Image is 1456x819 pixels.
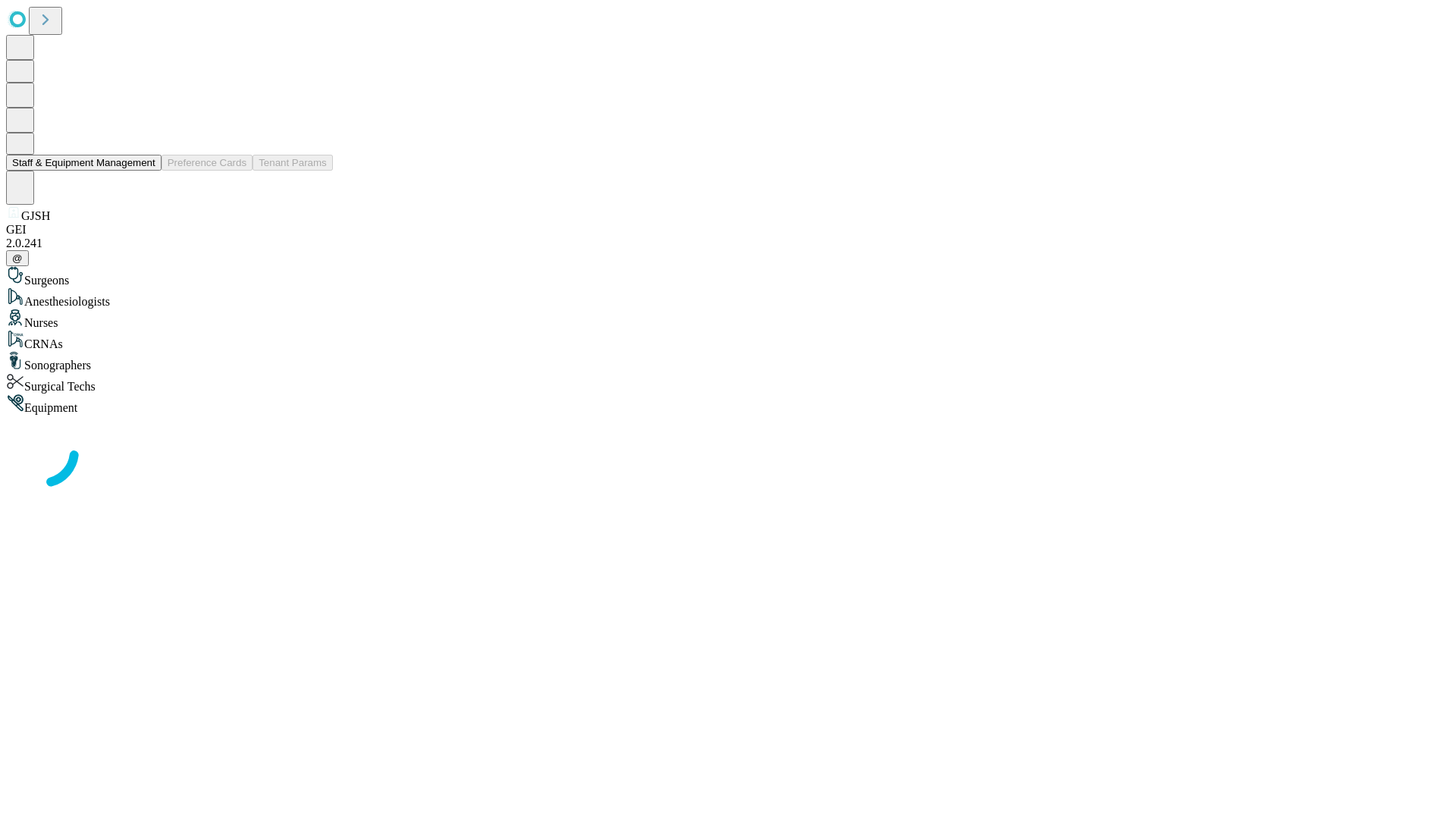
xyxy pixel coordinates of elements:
[21,209,50,222] span: GJSH
[12,253,23,264] span: @
[6,223,1450,237] div: GEI
[6,287,1450,309] div: Anesthesiologists
[6,394,1450,415] div: Equipment
[6,266,1450,287] div: Surgeons
[162,155,253,171] button: Preference Cards
[6,330,1450,351] div: CRNAs
[6,237,1450,250] div: 2.0.241
[6,309,1450,330] div: Nurses
[6,351,1450,372] div: Sonographers
[253,155,333,171] button: Tenant Params
[6,155,162,171] button: Staff & Equipment Management
[6,372,1450,394] div: Surgical Techs
[6,250,29,266] button: @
